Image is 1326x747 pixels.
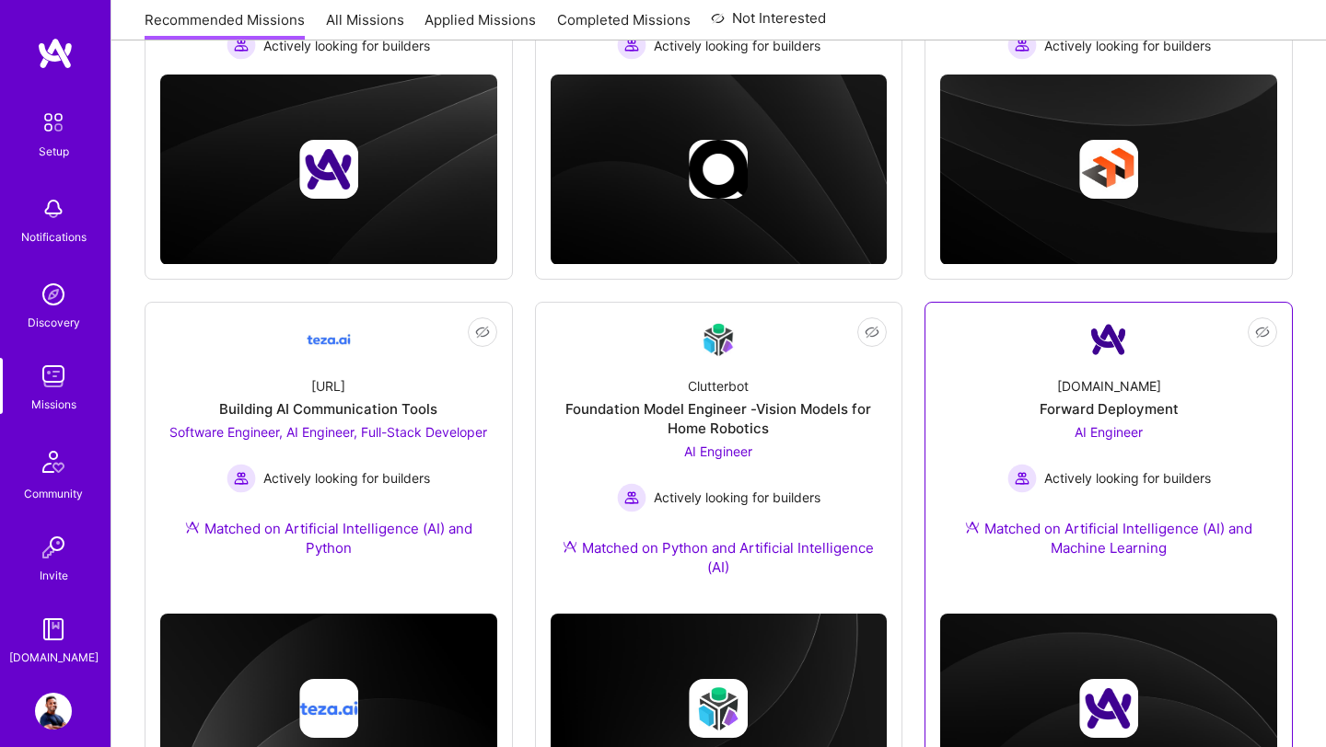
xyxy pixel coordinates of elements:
[1007,30,1037,60] img: Actively looking for builders
[219,399,437,419] div: Building AI Communication Tools
[37,37,74,70] img: logo
[185,520,200,534] img: Ateam Purple Icon
[1079,679,1138,738] img: Company logo
[965,520,980,534] img: Ateam Purple Icon
[1044,468,1211,488] span: Actively looking for builders
[227,464,256,493] img: Actively looking for builders
[617,483,646,512] img: Actively looking for builders
[263,36,430,55] span: Actively looking for builders
[865,325,879,339] i: icon EyeClosed
[227,30,256,60] img: Actively looking for builders
[34,103,73,142] img: setup
[21,227,87,247] div: Notifications
[689,140,748,199] img: Company logo
[940,75,1277,265] img: cover
[1087,317,1131,362] img: Company Logo
[1057,376,1161,396] div: [DOMAIN_NAME]
[689,679,748,738] img: Company logo
[28,313,80,332] div: Discovery
[684,443,752,459] span: AI Engineer
[35,529,72,566] img: Invite
[263,468,430,488] span: Actively looking for builders
[1007,464,1037,493] img: Actively looking for builders
[40,566,68,585] div: Invite
[696,317,740,361] img: Company Logo
[299,140,358,199] img: Company logo
[35,611,72,648] img: guide book
[1255,325,1270,339] i: icon EyeClosed
[563,539,577,554] img: Ateam Purple Icon
[557,10,691,40] a: Completed Missions
[24,484,83,503] div: Community
[35,276,72,313] img: discovery
[654,488,820,507] span: Actively looking for builders
[35,693,72,730] img: User Avatar
[551,75,888,265] img: cover
[9,648,99,667] div: [DOMAIN_NAME]
[299,679,358,738] img: Company logo
[307,317,351,362] img: Company Logo
[617,30,646,60] img: Actively looking for builders
[160,519,497,557] div: Matched on Artificial Intelligence (AI) and Python
[1040,399,1179,419] div: Forward Deployment
[160,75,497,265] img: cover
[31,395,76,414] div: Missions
[475,325,490,339] i: icon EyeClosed
[551,317,888,599] a: Company LogoClutterbotFoundation Model Engineer -Vision Models for Home RoboticsAI Engineer Activ...
[39,142,69,161] div: Setup
[688,376,749,396] div: Clutterbot
[35,358,72,395] img: teamwork
[940,519,1277,557] div: Matched on Artificial Intelligence (AI) and Machine Learning
[551,538,888,577] div: Matched on Python and Artificial Intelligence (AI)
[311,376,345,396] div: [URL]
[30,693,76,730] a: User Avatar
[1079,140,1138,199] img: Company logo
[145,10,305,40] a: Recommended Missions
[1075,424,1143,440] span: AI Engineer
[654,36,820,55] span: Actively looking for builders
[31,440,76,484] img: Community
[425,10,536,40] a: Applied Missions
[326,10,404,40] a: All Missions
[711,7,826,40] a: Not Interested
[940,317,1277,580] a: Company Logo[DOMAIN_NAME]Forward DeploymentAI Engineer Actively looking for buildersActively look...
[160,317,497,580] a: Company Logo[URL]Building AI Communication ToolsSoftware Engineer, AI Engineer, Full-Stack Develo...
[35,190,72,227] img: bell
[169,424,487,440] span: Software Engineer, AI Engineer, Full-Stack Developer
[551,399,888,438] div: Foundation Model Engineer -Vision Models for Home Robotics
[1044,36,1211,55] span: Actively looking for builders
